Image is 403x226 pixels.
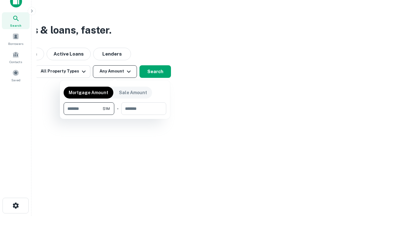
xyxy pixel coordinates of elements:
[117,102,119,115] div: -
[69,89,108,96] p: Mortgage Amount
[372,176,403,206] iframe: Chat Widget
[119,89,147,96] p: Sale Amount
[103,106,110,111] span: $1M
